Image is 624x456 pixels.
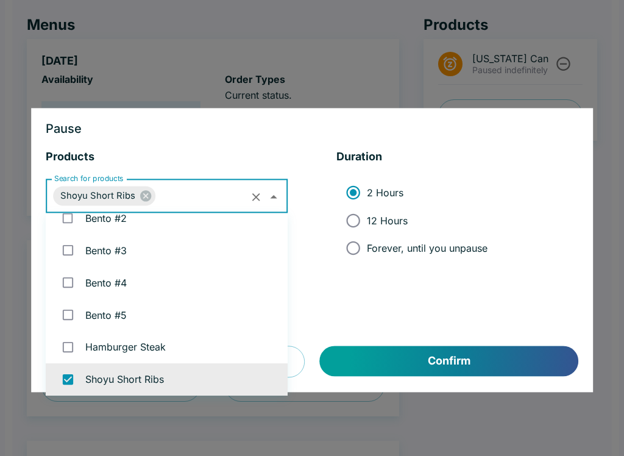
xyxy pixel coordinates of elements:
[336,150,578,165] h5: Duration
[53,187,155,206] div: Shoyu Short Ribs
[54,174,123,184] label: Search for products
[46,299,288,331] li: Bento #5
[367,242,487,254] span: Forever, until you unpause
[53,189,143,203] span: Shoyu Short Ribs
[264,188,283,207] button: Close
[46,123,578,135] h3: Pause
[46,202,288,235] li: Bento #2
[46,331,288,363] li: Hamburger Steak
[46,150,288,165] h5: Products
[367,187,403,199] span: 2 Hours
[46,363,288,396] li: Shoyu Short Ribs
[46,396,288,428] li: Hamburger [PERSON_NAME]
[46,266,288,299] li: Bento #4
[247,188,266,207] button: Clear
[320,346,578,377] button: Confirm
[46,234,288,266] li: Bento #3
[367,215,408,227] span: 12 Hours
